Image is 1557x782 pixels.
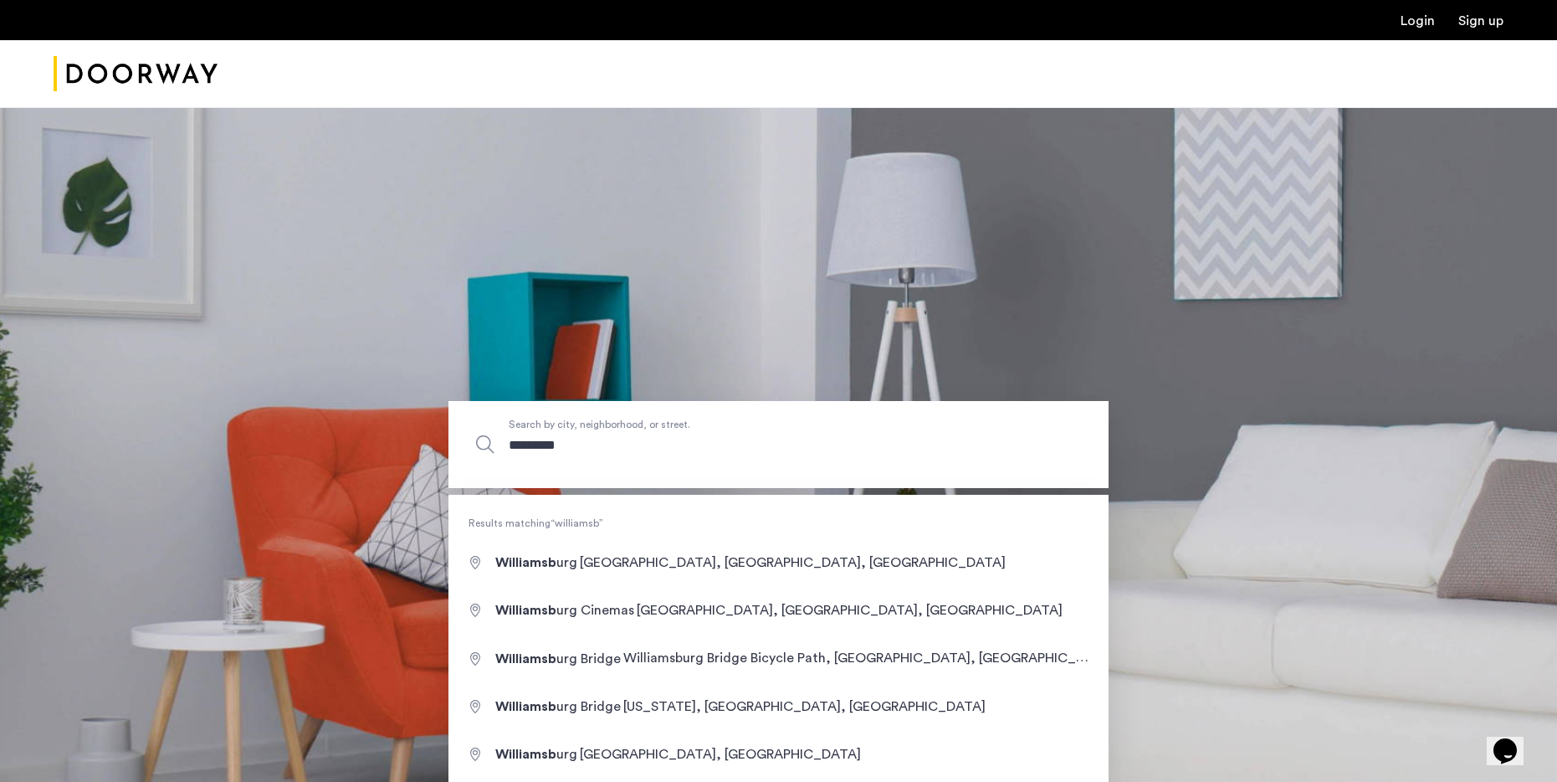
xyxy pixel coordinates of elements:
[509,416,971,433] span: Search by city, neighborhood, or street.
[551,518,603,528] q: williamsb
[495,700,623,713] span: urg Bridge
[495,748,556,761] span: Williamsb
[448,401,1109,488] input: Apartment Search
[1401,14,1435,28] a: Login
[1487,715,1540,765] iframe: chat widget
[495,748,580,761] span: urg
[54,43,218,105] a: Cazamio Logo
[495,604,637,617] span: urg Cinemas
[580,748,861,761] span: [GEOGRAPHIC_DATA], [GEOGRAPHIC_DATA]
[623,700,986,713] span: [US_STATE], [GEOGRAPHIC_DATA], [GEOGRAPHIC_DATA]
[448,515,1109,532] span: Results matching
[623,651,1260,665] span: Williamsburg Bridge Bicycle Path, [GEOGRAPHIC_DATA], [GEOGRAPHIC_DATA], [GEOGRAPHIC_DATA]
[495,556,580,569] span: urg
[1458,14,1503,28] a: Registration
[495,604,556,617] span: Williamsb
[580,556,1006,569] span: [GEOGRAPHIC_DATA], [GEOGRAPHIC_DATA], [GEOGRAPHIC_DATA]
[637,604,1063,617] span: [GEOGRAPHIC_DATA], [GEOGRAPHIC_DATA], [GEOGRAPHIC_DATA]
[495,652,623,666] span: urg Bridge
[54,43,218,105] img: logo
[495,556,556,569] span: Williamsb
[495,700,556,713] span: Williamsb
[495,652,556,666] span: Williamsb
